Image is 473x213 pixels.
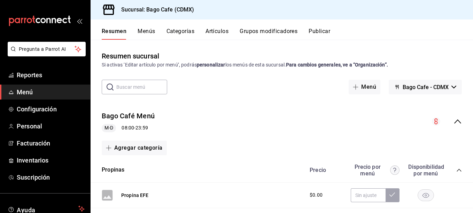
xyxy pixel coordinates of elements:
[408,164,443,177] div: Disponibilidad por menú
[197,62,225,68] strong: personalizar
[91,105,473,138] div: collapse-menu-row
[102,124,116,132] span: M-D
[116,6,194,14] h3: Sucursal: Bago Cafe (CDMX)
[116,80,167,94] input: Buscar menú
[456,167,462,173] button: collapse-category-row
[8,42,86,56] button: Pregunta a Parrot AI
[102,166,124,174] button: Propinas
[349,80,380,94] button: Menú
[121,192,149,199] button: Propina EFE
[309,28,330,40] button: Publicar
[403,84,449,90] span: Bago Cafe - CDMX
[77,18,82,24] button: open_drawer_menu
[102,28,473,40] div: navigation tabs
[17,205,76,213] span: Ayuda
[351,164,400,177] div: Precio por menú
[206,28,228,40] button: Artículos
[102,51,159,61] div: Resumen sucursal
[102,28,126,40] button: Resumen
[17,70,85,80] span: Reportes
[17,121,85,131] span: Personal
[5,50,86,58] a: Pregunta a Parrot AI
[102,61,462,69] div: Si activas ‘Editar artículo por menú’, podrás los menús de esta sucursal.
[19,46,75,53] span: Pregunta a Parrot AI
[102,141,167,155] button: Agregar categoría
[310,191,323,199] span: $0.00
[102,111,155,121] button: Bago Café Menú
[286,62,388,68] strong: Para cambios generales, ve a “Organización”.
[17,104,85,114] span: Configuración
[166,28,195,40] button: Categorías
[102,124,155,132] div: 08:00 - 23:59
[351,188,386,202] input: Sin ajuste
[389,80,462,94] button: Bago Cafe - CDMX
[17,156,85,165] span: Inventarios
[17,87,85,97] span: Menú
[240,28,297,40] button: Grupos modificadores
[138,28,155,40] button: Menús
[17,173,85,182] span: Suscripción
[17,139,85,148] span: Facturación
[303,167,347,173] div: Precio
